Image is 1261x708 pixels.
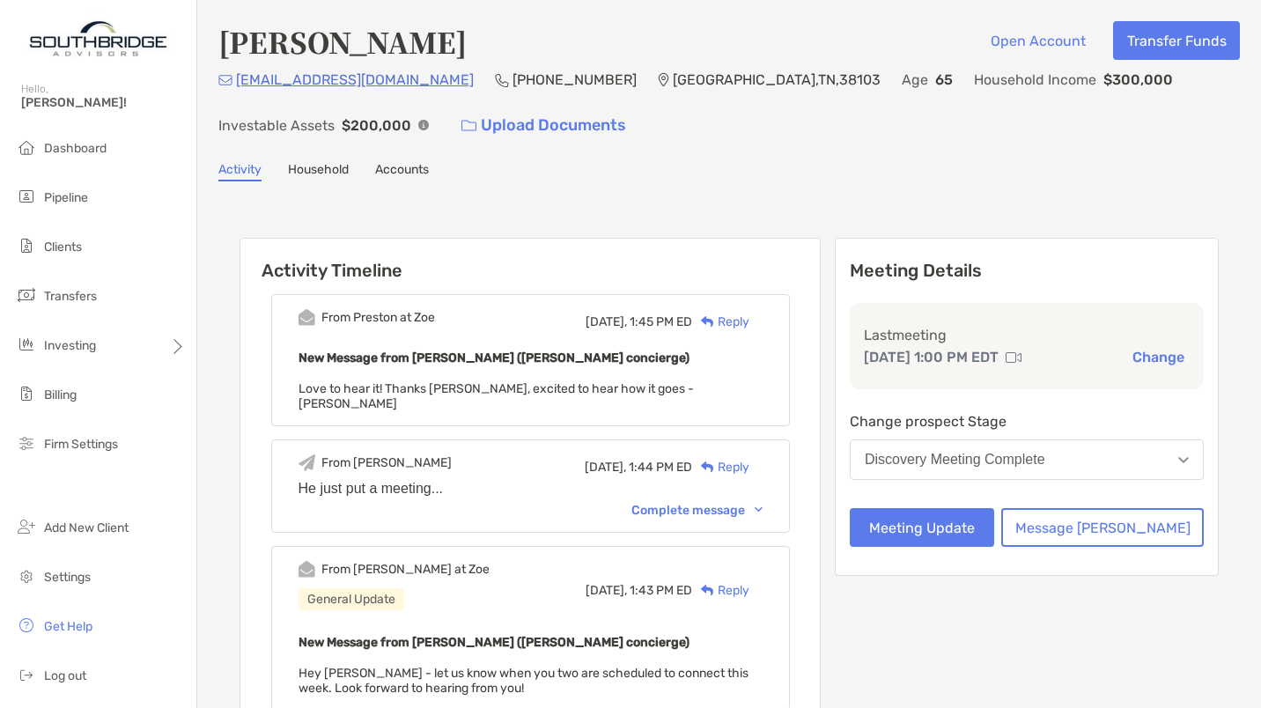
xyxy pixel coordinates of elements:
div: From Preston at Zoe [321,310,435,325]
span: Love to hear it! Thanks [PERSON_NAME], excited to hear how it goes -[PERSON_NAME] [299,381,694,411]
span: Get Help [44,619,92,634]
button: Discovery Meeting Complete [850,439,1204,480]
p: $200,000 [342,114,411,136]
img: firm-settings icon [16,432,37,454]
span: Add New Client [44,520,129,535]
p: Investable Assets [218,114,335,136]
span: [DATE], [586,314,627,329]
img: transfers icon [16,284,37,306]
img: Open dropdown arrow [1178,457,1189,463]
div: He just put a meeting... [299,481,763,497]
div: General Update [299,588,404,610]
img: Chevron icon [755,507,763,513]
img: clients icon [16,235,37,256]
a: Accounts [375,162,429,181]
img: Reply icon [701,585,714,596]
img: billing icon [16,383,37,404]
img: Event icon [299,561,315,578]
span: Transfers [44,289,97,304]
a: Activity [218,162,262,181]
img: settings icon [16,565,37,586]
div: Reply [692,458,749,476]
button: Message [PERSON_NAME] [1001,508,1204,547]
span: 1:45 PM ED [630,314,692,329]
div: From [PERSON_NAME] [321,455,452,470]
img: Reply icon [701,461,714,473]
span: Clients [44,240,82,254]
span: [PERSON_NAME]! [21,95,186,110]
span: Settings [44,570,91,585]
button: Transfer Funds [1113,21,1240,60]
img: button icon [461,120,476,132]
p: Household Income [974,69,1096,91]
p: 65 [935,69,953,91]
img: communication type [1006,350,1021,365]
p: [DATE] 1:00 PM EDT [864,346,999,368]
p: Meeting Details [850,260,1204,282]
p: Age [902,69,928,91]
img: pipeline icon [16,186,37,207]
img: Info Icon [418,120,429,130]
span: [DATE], [586,583,627,598]
div: Discovery Meeting Complete [865,452,1045,468]
img: investing icon [16,334,37,355]
span: [DATE], [585,460,626,475]
div: From [PERSON_NAME] at Zoe [321,562,490,577]
p: [GEOGRAPHIC_DATA] , TN , 38103 [673,69,881,91]
span: Dashboard [44,141,107,156]
img: get-help icon [16,615,37,636]
img: Event icon [299,309,315,326]
img: Event icon [299,454,315,471]
h4: [PERSON_NAME] [218,21,467,62]
a: Household [288,162,349,181]
span: 1:43 PM ED [630,583,692,598]
p: Last meeting [864,324,1190,346]
div: Reply [692,313,749,331]
img: dashboard icon [16,136,37,158]
div: Complete message [631,503,763,518]
span: Hey [PERSON_NAME] - let us know when you two are scheduled to connect this week. Look forward to ... [299,666,748,696]
p: [EMAIL_ADDRESS][DOMAIN_NAME] [236,69,474,91]
b: New Message from [PERSON_NAME] ([PERSON_NAME] concierge) [299,635,689,650]
span: Investing [44,338,96,353]
a: Upload Documents [450,107,638,144]
span: Billing [44,387,77,402]
b: New Message from [PERSON_NAME] ([PERSON_NAME] concierge) [299,350,689,365]
button: Open Account [977,21,1099,60]
h6: Activity Timeline [240,239,820,281]
span: 1:44 PM ED [629,460,692,475]
img: Phone Icon [495,73,509,87]
span: Log out [44,668,86,683]
p: $300,000 [1103,69,1173,91]
img: logout icon [16,664,37,685]
span: Firm Settings [44,437,118,452]
img: add_new_client icon [16,516,37,537]
img: Location Icon [658,73,669,87]
img: Zoe Logo [21,7,175,70]
p: [PHONE_NUMBER] [513,69,637,91]
button: Meeting Update [850,508,994,547]
img: Email Icon [218,75,232,85]
span: Pipeline [44,190,88,205]
div: Reply [692,581,749,600]
button: Change [1127,348,1190,366]
p: Change prospect Stage [850,410,1204,432]
img: Reply icon [701,316,714,328]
